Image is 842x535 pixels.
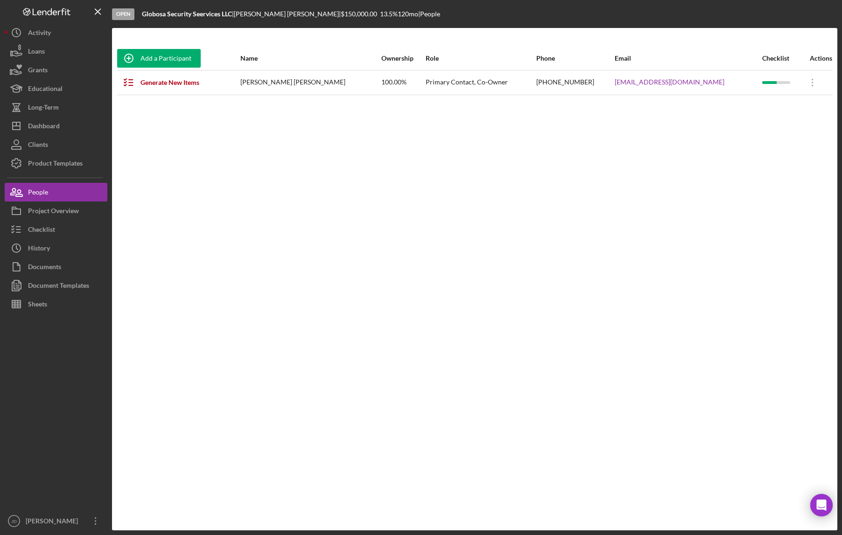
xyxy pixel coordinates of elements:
div: History [28,239,50,260]
div: Name [240,55,381,62]
div: | [142,10,234,18]
div: Sheets [28,295,47,316]
button: Dashboard [5,117,107,135]
div: Checklist [762,55,800,62]
a: [EMAIL_ADDRESS][DOMAIN_NAME] [615,78,724,86]
button: Clients [5,135,107,154]
div: Activity [28,23,51,44]
button: Generate New Items [117,73,209,92]
div: Open [112,8,134,20]
div: 100.00% [381,71,425,94]
div: People [28,183,48,204]
div: Add a Participant [140,49,191,68]
button: Document Templates [5,276,107,295]
div: 13.5 % [380,10,398,18]
div: [PHONE_NUMBER] [536,71,614,94]
div: Loans [28,42,45,63]
div: Phone [536,55,614,62]
button: Project Overview [5,201,107,220]
div: Role [426,55,535,62]
div: [PERSON_NAME] [PERSON_NAME] | [234,10,341,18]
div: Educational [28,79,63,100]
div: Primary Contact, Co-Owner [426,71,535,94]
div: [PERSON_NAME] [PERSON_NAME] [240,71,381,94]
button: Product Templates [5,154,107,173]
div: Actions [801,55,832,62]
text: JD [11,519,17,524]
button: JD[PERSON_NAME] [5,512,107,530]
b: Globosa Security Seervices LLC [142,10,232,18]
div: Email [615,55,761,62]
button: Educational [5,79,107,98]
div: Clients [28,135,48,156]
div: Document Templates [28,276,89,297]
div: 120 mo [398,10,418,18]
div: [PERSON_NAME] [23,512,84,533]
button: People [5,183,107,201]
button: Grants [5,61,107,79]
button: Documents [5,257,107,276]
button: Checklist [5,220,107,239]
div: Ownership [381,55,425,62]
div: Grants [28,61,48,82]
div: Checklist [28,220,55,241]
button: Add a Participant [117,49,201,68]
div: $150,000.00 [341,10,380,18]
button: Long-Term [5,98,107,117]
div: Open Intercom Messenger [810,494,833,516]
button: History [5,239,107,257]
div: Product Templates [28,154,83,175]
div: Documents [28,257,61,278]
div: Dashboard [28,117,60,138]
div: Project Overview [28,201,79,222]
div: Generate New Items [140,73,199,92]
button: Sheets [5,295,107,313]
button: Activity [5,23,107,42]
div: | People [418,10,440,18]
button: Loans [5,42,107,61]
div: Long-Term [28,98,59,119]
